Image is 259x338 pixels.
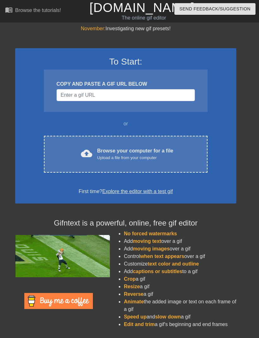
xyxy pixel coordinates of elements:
span: cloud_upload [81,148,92,159]
li: a gif [124,275,236,283]
span: moving text [133,238,161,244]
li: Customize [124,260,236,268]
span: Animate [124,299,144,304]
a: Explore the editor with a test gif [102,189,173,194]
li: a gif [124,290,236,298]
li: Add over a gif [124,245,236,253]
a: Browse the tutorials! [5,6,61,16]
h4: Gifntext is a powerful, online, free gif editor [15,219,236,228]
input: Username [57,89,195,101]
span: Crop [124,276,136,282]
img: football_small.gif [15,235,110,277]
span: text color and outline [148,261,199,266]
span: moving images [133,246,170,251]
div: Browse the tutorials! [15,8,61,13]
span: Resize [124,284,140,289]
li: Add over a gif [124,238,236,245]
li: a gif [124,283,236,290]
div: Investigating new gif presets! [15,25,236,32]
span: No forced watermarks [124,231,177,236]
img: Buy Me A Coffee [24,293,93,309]
li: the added image or text on each frame of a gif [124,298,236,313]
div: The online gif editor [89,14,198,22]
span: Reverse [124,291,143,297]
a: [DOMAIN_NAME] [89,1,195,14]
span: slow down [155,314,181,319]
li: a gif's beginning and end frames [124,321,236,328]
button: Send Feedback/Suggestion [174,3,256,15]
div: or [32,120,220,128]
h3: To Start: [23,56,228,67]
span: Speed up [124,314,147,319]
div: Upload a file from your computer [97,155,173,161]
span: Edit and trim [124,322,155,327]
span: when text appears [140,254,184,259]
span: menu_book [5,6,13,14]
div: First time? [23,188,228,195]
li: Add to a gif [124,268,236,275]
span: November: [81,26,105,31]
li: Control over a gif [124,253,236,260]
span: Send Feedback/Suggestion [179,5,250,13]
span: captions or subtitles [133,269,182,274]
li: and a gif [124,313,236,321]
div: COPY AND PASTE A GIF URL BELOW [57,80,195,88]
div: Browse your computer for a file [97,147,173,161]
